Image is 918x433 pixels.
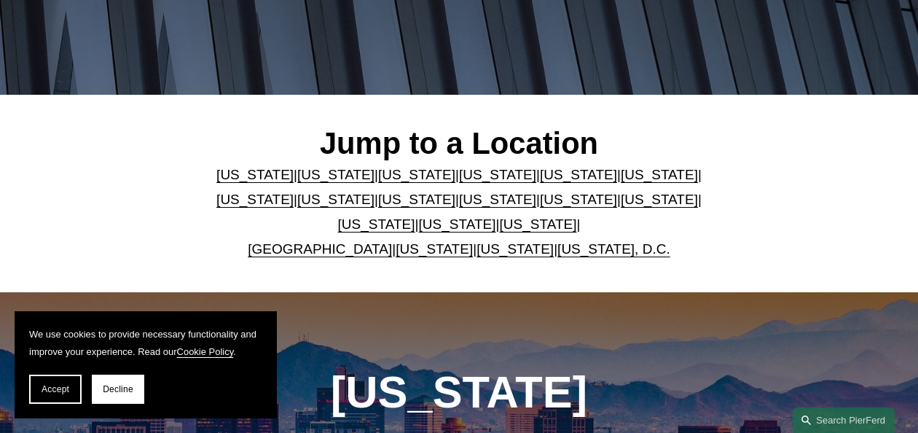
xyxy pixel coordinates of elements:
a: [US_STATE] [459,167,536,182]
a: [US_STATE] [459,192,536,207]
a: [GEOGRAPHIC_DATA] [248,241,392,257]
button: Accept [29,375,82,404]
p: We use cookies to provide necessary functionality and improve your experience. Read our . [29,326,262,360]
a: [US_STATE] [216,192,294,207]
a: [US_STATE] [499,216,576,232]
a: [US_STATE] [419,216,496,232]
a: [US_STATE] [378,167,455,182]
h1: [US_STATE] [279,367,638,418]
h2: Jump to a Location [208,125,711,163]
a: [US_STATE] [621,167,698,182]
a: Cookie Policy [177,346,234,357]
p: | | | | | | | | | | | | | | | | | | [208,163,711,262]
a: [US_STATE] [621,192,698,207]
a: [US_STATE] [297,167,374,182]
a: [US_STATE] [216,167,294,182]
a: [US_STATE] [378,192,455,207]
span: Accept [42,384,69,394]
button: Decline [92,375,144,404]
a: [US_STATE] [396,241,473,257]
a: [US_STATE] [540,192,617,207]
a: [US_STATE] [476,241,554,257]
a: [US_STATE] [338,216,415,232]
a: [US_STATE], D.C. [557,241,670,257]
a: Search this site [793,407,895,433]
a: [US_STATE] [297,192,374,207]
a: [US_STATE] [540,167,617,182]
span: Decline [103,384,133,394]
section: Cookie banner [15,311,277,418]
